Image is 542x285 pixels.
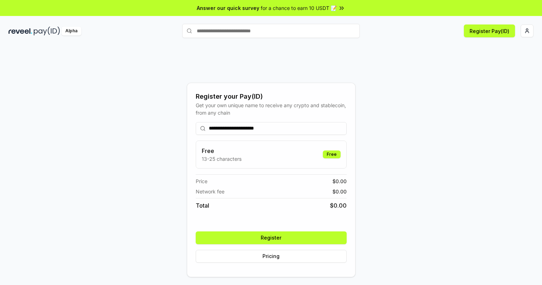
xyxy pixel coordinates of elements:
[196,188,224,195] span: Network fee
[202,147,242,155] h3: Free
[9,27,32,35] img: reveel_dark
[196,250,347,263] button: Pricing
[332,177,347,185] span: $ 0.00
[464,24,515,37] button: Register Pay(ID)
[196,102,347,116] div: Get your own unique name to receive any crypto and stablecoin, from any chain
[332,188,347,195] span: $ 0.00
[323,150,341,158] div: Free
[330,201,347,210] span: $ 0.00
[34,27,60,35] img: pay_id
[196,92,347,102] div: Register your Pay(ID)
[197,4,259,12] span: Answer our quick survey
[196,177,207,185] span: Price
[202,155,242,163] p: 13-25 characters
[61,27,81,35] div: Alpha
[261,4,337,12] span: for a chance to earn 10 USDT 📝
[196,201,209,210] span: Total
[196,231,347,244] button: Register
